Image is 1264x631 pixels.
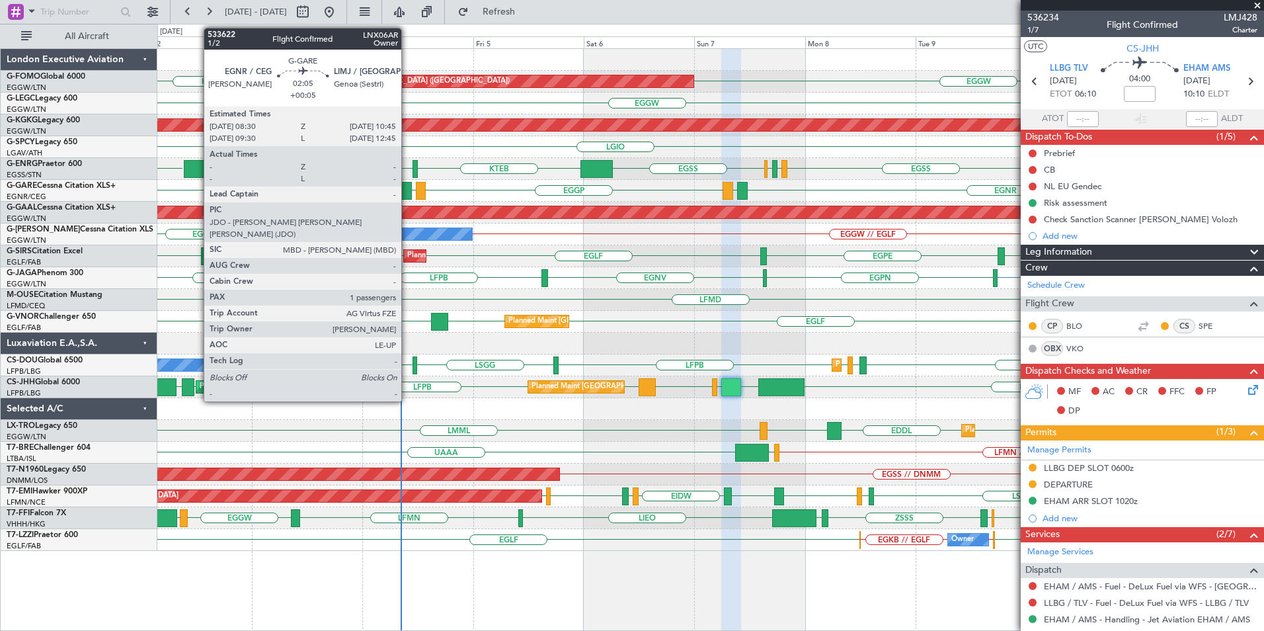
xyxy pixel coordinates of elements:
[471,7,527,17] span: Refresh
[7,466,86,474] a: T7-N1960Legacy 650
[7,388,41,398] a: LFPB/LBG
[7,226,153,233] a: G-[PERSON_NAME]Cessna Citation XLS
[1050,88,1072,101] span: ETOT
[1066,320,1096,332] a: BLO
[7,422,35,430] span: LX-TRO
[965,421,1052,441] div: Planned Maint Dusseldorf
[1044,597,1249,609] a: LLBG / TLV - Fuel - DeLux Fuel via WFS - LLBG / TLV
[7,476,48,485] a: DNMM/LOS
[1042,112,1064,126] span: ATOT
[7,444,91,452] a: T7-BREChallenger 604
[1044,462,1134,474] div: LLBG DEP SLOT 0600z
[1027,546,1093,559] a: Manage Services
[7,531,34,539] span: T7-LZZI
[1183,88,1205,101] span: 10:10
[7,378,35,386] span: CS-JHH
[1183,62,1230,75] span: EHAM AMS
[225,6,287,18] span: [DATE] - [DATE]
[694,36,805,48] div: Sun 7
[1027,24,1059,36] span: 1/7
[7,105,46,114] a: EGGW/LTN
[1044,181,1101,192] div: NL EU Gendec
[1043,513,1257,524] div: Add new
[1050,62,1088,75] span: LLBG TLV
[1169,386,1185,399] span: FFC
[7,323,41,333] a: EGLF/FAB
[7,279,46,289] a: EGGW/LTN
[916,36,1026,48] div: Tue 9
[1025,130,1092,145] span: Dispatch To-Dos
[7,509,30,517] span: T7-FFI
[252,36,362,48] div: Wed 3
[584,36,694,48] div: Sat 6
[1183,75,1210,88] span: [DATE]
[7,204,116,212] a: G-GAALCessna Citation XLS+
[1199,320,1228,332] a: SPE
[7,95,77,103] a: G-LEGCLegacy 600
[1044,164,1055,175] div: CB
[141,36,251,48] div: Tue 2
[1066,343,1096,355] a: VKO
[7,214,46,224] a: EGGW/LTN
[1027,11,1059,24] span: 536234
[1050,75,1077,88] span: [DATE]
[7,531,78,539] a: T7-LZZIPraetor 600
[15,26,143,47] button: All Aircraft
[7,257,41,267] a: EGLF/FAB
[7,116,38,124] span: G-KGKG
[7,301,45,311] a: LFMD/CEQ
[1103,386,1115,399] span: AC
[7,182,116,190] a: G-GARECessna Citation XLS+
[1027,444,1091,457] a: Manage Permits
[1024,40,1047,52] button: UTC
[7,83,46,93] a: EGGW/LTN
[7,138,35,146] span: G-SPCY
[362,36,473,48] div: Thu 4
[7,466,44,474] span: T7-N1960
[7,160,82,168] a: G-ENRGPraetor 600
[34,32,139,41] span: All Aircraft
[1129,73,1150,86] span: 04:00
[7,192,46,202] a: EGNR/CEG
[7,444,34,452] span: T7-BRE
[1025,296,1074,312] span: Flight Crew
[951,530,974,550] div: Owner
[1025,563,1062,578] span: Dispatch
[7,95,35,103] span: G-LEGC
[1136,386,1148,399] span: CR
[7,126,46,136] a: EGGW/LTN
[1041,341,1063,356] div: OBX
[7,226,80,233] span: G-[PERSON_NAME]
[1044,614,1250,625] a: EHAM / AMS - Handling - Jet Aviation EHAM / AMS
[40,2,116,22] input: Trip Number
[1025,425,1056,441] span: Permits
[836,355,1044,375] div: Planned Maint [GEOGRAPHIC_DATA] ([GEOGRAPHIC_DATA])
[7,357,83,364] a: CS-DOUGlobal 6500
[1224,24,1257,36] span: Charter
[7,291,102,299] a: M-OUSECitation Mustang
[1027,279,1085,292] a: Schedule Crew
[1173,319,1195,333] div: CS
[7,170,42,180] a: EGSS/STN
[805,36,916,48] div: Mon 8
[7,366,41,376] a: LFPB/LBG
[7,487,32,495] span: T7-EMI
[1216,527,1236,541] span: (2/7)
[7,357,38,364] span: CS-DOU
[1208,88,1229,101] span: ELDT
[1025,527,1060,542] span: Services
[1043,230,1257,241] div: Add new
[532,377,740,397] div: Planned Maint [GEOGRAPHIC_DATA] ([GEOGRAPHIC_DATA])
[7,269,83,277] a: G-JAGAPhenom 300
[1206,386,1216,399] span: FP
[7,487,87,495] a: T7-EMIHawker 900XP
[7,497,46,507] a: LFMN/NCE
[1075,88,1096,101] span: 06:10
[7,454,36,464] a: LTBA/ISL
[7,422,77,430] a: LX-TROLegacy 650
[1041,319,1063,333] div: CP
[7,519,46,529] a: VHHH/HKG
[1224,11,1257,24] span: LMJ428
[1044,214,1238,225] div: Check Sanction Scanner [PERSON_NAME] Volozh
[1025,364,1151,379] span: Dispatch Checks and Weather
